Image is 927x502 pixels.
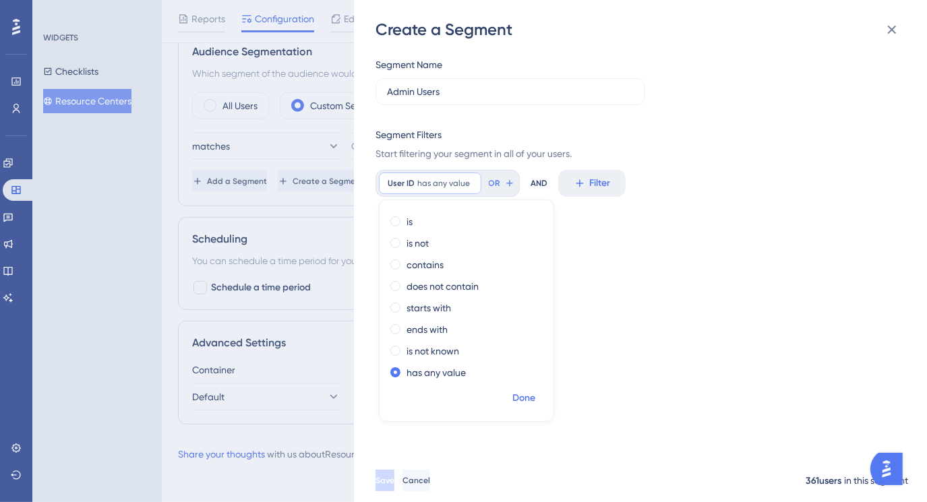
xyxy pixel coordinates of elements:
div: AND [531,170,547,197]
div: Segment Name [376,57,442,73]
iframe: UserGuiding AI Assistant Launcher [870,449,911,489]
button: Done [505,386,543,410]
span: Filter [590,175,611,191]
button: Save [376,470,394,491]
div: 361 users [806,473,841,489]
span: has any value [417,178,470,189]
label: contains [407,257,444,273]
label: is not known [407,343,459,359]
span: OR [489,178,500,189]
span: Start filtering your segment in all of your users. [376,146,897,162]
span: Cancel [402,475,430,486]
label: has any value [407,365,466,381]
div: Create a Segment [376,19,908,40]
div: Segment Filters [376,127,442,143]
span: Save [376,475,394,486]
div: in this segment [844,472,908,489]
span: Done [512,390,535,406]
label: does not contain [407,278,479,294]
input: Segment Name [387,84,634,99]
label: starts with [407,300,451,316]
button: OR [487,172,516,194]
label: is not [407,235,429,251]
label: is [407,214,413,230]
span: User ID [388,178,415,189]
button: Filter [558,170,626,197]
label: ends with [407,321,448,338]
button: Cancel [402,470,430,491]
